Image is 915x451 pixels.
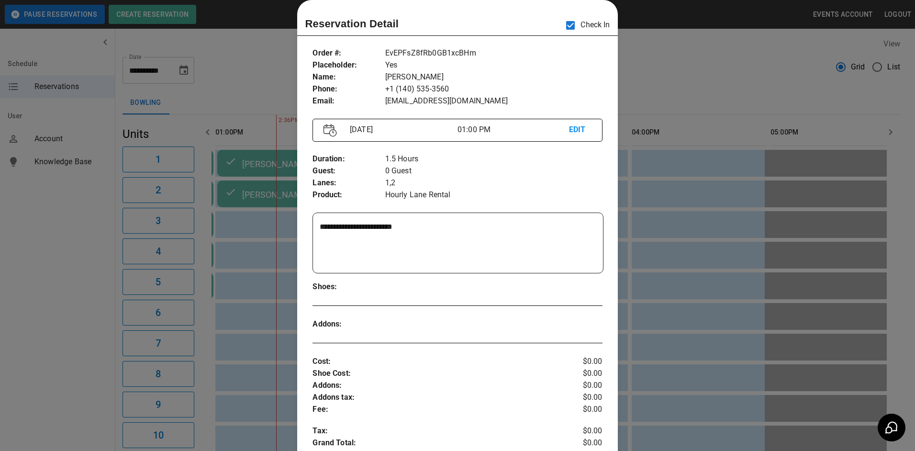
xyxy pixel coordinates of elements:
p: [DATE] [346,124,457,135]
p: Addons : [312,318,385,330]
p: Shoe Cost : [312,368,554,380]
p: Name : [312,71,385,83]
p: Guest : [312,165,385,177]
p: EvEPFsZ8fRb0GB1xcBHm [385,47,603,59]
p: $0.00 [554,356,603,368]
p: $0.00 [554,404,603,416]
p: Cost : [312,356,554,368]
p: Yes [385,59,603,71]
p: Order # : [312,47,385,59]
img: Vector [324,124,337,137]
p: Phone : [312,83,385,95]
p: Duration : [312,153,385,165]
p: Reservation Detail [305,16,399,32]
p: [EMAIL_ADDRESS][DOMAIN_NAME] [385,95,603,107]
p: 1.5 Hours [385,153,603,165]
p: +1 (140) 535-3560 [385,83,603,95]
p: EDIT [569,124,591,136]
p: Email : [312,95,385,107]
p: 1,2 [385,177,603,189]
p: Hourly Lane Rental [385,189,603,201]
p: $0.00 [554,380,603,392]
p: $0.00 [554,368,603,380]
p: Fee : [312,404,554,416]
p: 01:00 PM [457,124,569,135]
p: Shoes : [312,281,385,293]
p: Product : [312,189,385,201]
p: Lanes : [312,177,385,189]
p: Addons tax : [312,392,554,404]
p: Addons : [312,380,554,392]
p: 0 Guest [385,165,603,177]
p: Check In [560,15,610,35]
p: $0.00 [554,392,603,404]
p: Tax : [312,425,554,437]
p: [PERSON_NAME] [385,71,603,83]
p: Placeholder : [312,59,385,71]
p: $0.00 [554,425,603,437]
